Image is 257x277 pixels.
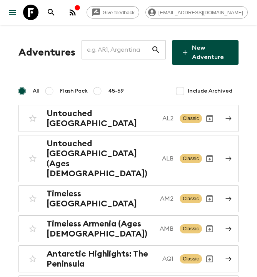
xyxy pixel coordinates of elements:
[188,87,232,95] span: Include Archived
[47,219,154,239] h2: Timeless Armenia (Ages [DEMOGRAPHIC_DATA])
[5,5,20,20] button: menu
[202,251,217,267] button: Archive
[160,224,174,233] p: AMB
[98,10,139,15] span: Give feedback
[18,105,239,132] a: Untouched [GEOGRAPHIC_DATA]AL2ClassicArchive
[18,135,239,182] a: Untouched [GEOGRAPHIC_DATA] (Ages [DEMOGRAPHIC_DATA])ALBClassicArchive
[82,39,151,61] input: e.g. AR1, Argentina
[202,151,217,166] button: Archive
[18,185,239,212] a: Timeless [GEOGRAPHIC_DATA]AM2ClassicArchive
[172,40,239,65] a: New Adventure
[202,191,217,206] button: Archive
[33,87,40,95] span: All
[162,154,174,163] p: ALB
[47,189,154,209] h2: Timeless [GEOGRAPHIC_DATA]
[180,194,202,203] span: Classic
[180,154,202,163] span: Classic
[87,6,139,19] a: Give feedback
[162,114,174,123] p: AL2
[47,249,156,269] h2: Antarctic Highlights: The Peninsula
[202,221,217,236] button: Archive
[180,224,202,233] span: Classic
[60,87,88,95] span: Flash Pack
[108,87,124,95] span: 45-59
[18,45,75,60] h1: Adventures
[202,111,217,126] button: Archive
[162,254,174,263] p: AQ1
[47,138,156,179] h2: Untouched [GEOGRAPHIC_DATA] (Ages [DEMOGRAPHIC_DATA])
[47,108,156,128] h2: Untouched [GEOGRAPHIC_DATA]
[145,6,248,19] div: [EMAIL_ADDRESS][DOMAIN_NAME]
[18,215,239,242] a: Timeless Armenia (Ages [DEMOGRAPHIC_DATA])AMBClassicArchive
[180,254,202,263] span: Classic
[160,194,174,203] p: AM2
[43,5,59,20] button: search adventures
[180,114,202,123] span: Classic
[154,10,247,15] span: [EMAIL_ADDRESS][DOMAIN_NAME]
[18,245,239,272] a: Antarctic Highlights: The PeninsulaAQ1ClassicArchive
